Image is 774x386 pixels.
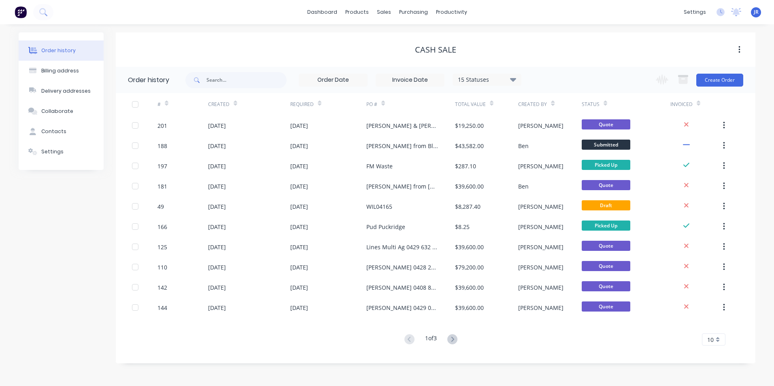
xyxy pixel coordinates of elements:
div: 1 of 3 [425,334,437,346]
div: productivity [432,6,471,18]
div: [PERSON_NAME] 0428 272 346 [366,263,439,271]
div: Invoiced [670,101,693,108]
div: [DATE] [208,303,226,312]
div: [PERSON_NAME] 0408 807 573 [366,283,439,292]
div: [DATE] [208,243,226,251]
div: [DATE] [208,223,226,231]
span: Quote [582,281,630,291]
div: WIL04165 [366,202,392,211]
button: Contacts [19,121,104,142]
div: $79,200.00 [455,263,484,271]
div: $39,600.00 [455,182,484,191]
span: Submitted [582,140,630,150]
div: [DATE] [208,263,226,271]
div: [PERSON_NAME] [518,283,563,292]
div: [DATE] [290,223,308,231]
div: $287.10 [455,162,476,170]
div: Status [582,101,600,108]
div: $8,287.40 [455,202,481,211]
div: settings [680,6,710,18]
div: # [157,101,161,108]
button: Settings [19,142,104,162]
div: [PERSON_NAME] [518,243,563,251]
div: [DATE] [208,162,226,170]
div: [PERSON_NAME] [518,202,563,211]
div: PO # [366,101,377,108]
div: Required [290,93,366,115]
div: 110 [157,263,167,271]
div: 49 [157,202,164,211]
div: Created By [518,101,547,108]
div: Ben [518,182,529,191]
div: [DATE] [208,283,226,292]
span: Draft [582,200,630,210]
div: 201 [157,121,167,130]
div: [DATE] [208,142,226,150]
span: Quote [582,261,630,271]
div: Collaborate [41,108,73,115]
div: $43,582.00 [455,142,484,150]
span: 10 [707,335,714,344]
span: Quote [582,119,630,129]
div: sales [373,6,395,18]
div: Billing address [41,67,79,74]
div: 142 [157,283,167,292]
img: Factory [15,6,27,18]
div: 15 Statuses [453,75,521,84]
div: Order history [41,47,76,54]
input: Invoice Date [376,74,444,86]
button: Create Order [696,74,743,87]
div: [DATE] [290,263,308,271]
span: JR [754,8,759,16]
button: Delivery addresses [19,81,104,101]
span: Quote [582,241,630,251]
div: PO # [366,93,455,115]
input: Search... [206,72,287,88]
div: Status [582,93,670,115]
div: Required [290,101,314,108]
div: [DATE] [290,243,308,251]
div: Created [208,101,230,108]
button: Order history [19,40,104,61]
div: [DATE] [290,182,308,191]
div: Created By [518,93,581,115]
div: [PERSON_NAME] from Blyth [366,142,439,150]
div: 144 [157,303,167,312]
div: Created [208,93,290,115]
div: [DATE] [290,202,308,211]
div: Contacts [41,128,66,135]
div: [DATE] [290,121,308,130]
div: [PERSON_NAME] [518,223,563,231]
div: [PERSON_NAME] [518,303,563,312]
div: Order history [128,75,169,85]
div: [DATE] [208,202,226,211]
div: [DATE] [208,121,226,130]
div: [DATE] [208,182,226,191]
div: Cash Sale [415,45,456,55]
div: [PERSON_NAME] 0429 090 378 [366,303,439,312]
div: Pud Puckridge [366,223,405,231]
div: $39,600.00 [455,283,484,292]
div: Invoiced [670,93,721,115]
div: # [157,93,208,115]
div: 188 [157,142,167,150]
div: [DATE] [290,283,308,292]
span: Quote [582,180,630,190]
button: Collaborate [19,101,104,121]
div: products [341,6,373,18]
div: [PERSON_NAME] [518,263,563,271]
div: $19,250.00 [455,121,484,130]
div: Ben [518,142,529,150]
span: Picked Up [582,160,630,170]
div: Delivery addresses [41,87,91,95]
div: $8.25 [455,223,470,231]
div: 181 [157,182,167,191]
div: [DATE] [290,142,308,150]
div: $39,600.00 [455,243,484,251]
div: [PERSON_NAME] [518,121,563,130]
div: [DATE] [290,303,308,312]
div: purchasing [395,6,432,18]
div: FM Waste [366,162,393,170]
button: Billing address [19,61,104,81]
div: Total Value [455,101,486,108]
